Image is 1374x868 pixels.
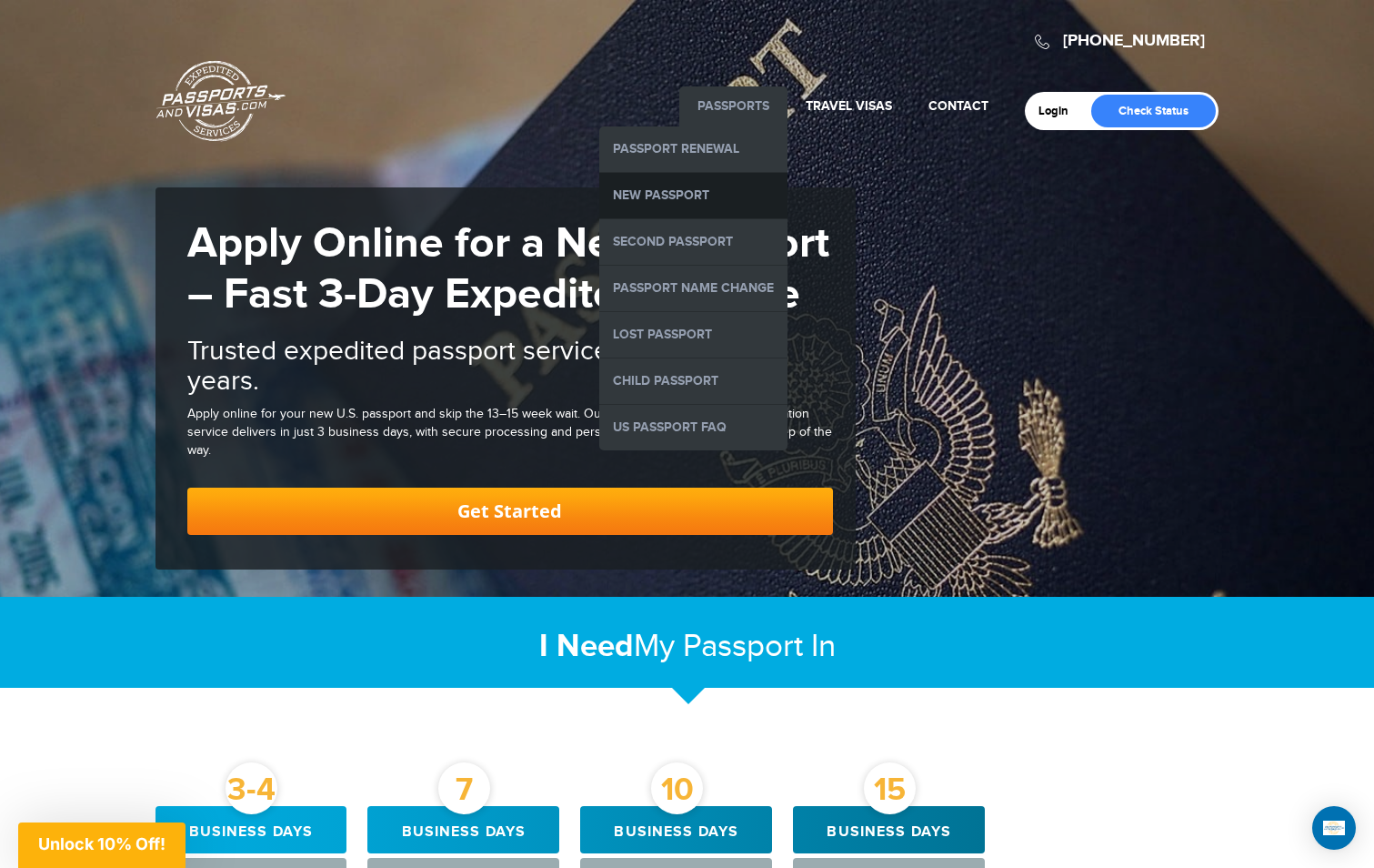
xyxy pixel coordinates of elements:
a: Passports & [DOMAIN_NAME] [156,60,286,142]
a: New Passport [599,173,787,218]
a: Login [1038,104,1081,118]
div: Business days [580,806,772,853]
a: Get Started [187,488,833,535]
a: Second Passport [599,219,787,265]
div: 10 [651,762,703,814]
div: Business days [155,806,347,853]
span: Unlock 10% Off! [38,834,165,853]
a: Passport Name Change [599,266,787,311]
div: 7 [438,762,490,814]
a: Contact [928,98,988,114]
a: US Passport FAQ [599,405,787,450]
div: 3-4 [226,762,277,814]
div: Business days [793,806,985,853]
strong: I Need [539,627,634,666]
div: 15 [864,762,916,814]
div: Open Intercom Messenger [1312,806,1356,850]
span: Passport In [683,628,836,665]
a: Passports [697,98,769,114]
a: Passport Renewal [599,126,787,172]
a: Child Passport [599,358,787,404]
a: [PHONE_NUMBER] [1063,31,1205,51]
a: Lost Passport [599,312,787,358]
a: Travel Visas [806,98,892,114]
a: Check Status [1091,95,1216,127]
h2: Trusted expedited passport services for over 25 years. [187,337,833,397]
div: Unlock 10% Off! [18,823,186,868]
strong: Apply Online for a New Passport – Fast 3-Day Expedited Service [187,217,829,321]
div: Apply online for your new U.S. passport and skip the 13–15 week wait. Our expedited new passport ... [187,406,833,460]
h2: My [155,627,1219,666]
div: Business days [367,806,559,853]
